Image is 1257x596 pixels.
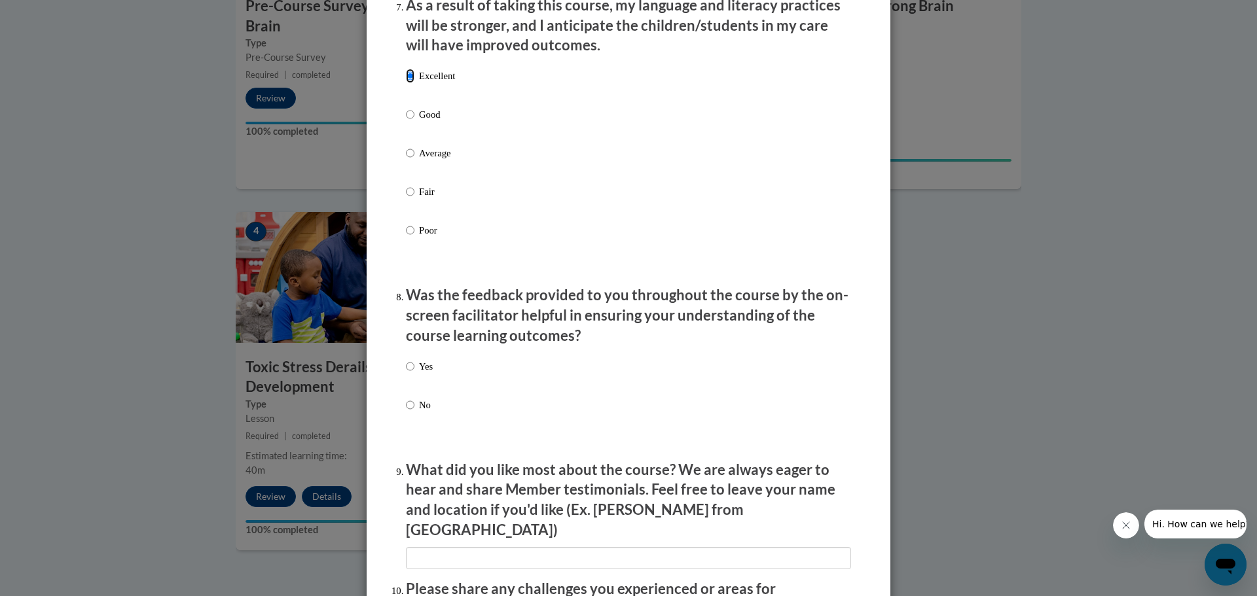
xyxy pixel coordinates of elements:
[419,146,455,160] p: Average
[406,69,414,83] input: Excellent
[406,359,414,374] input: Yes
[419,69,455,83] p: Excellent
[419,398,433,412] p: No
[419,184,455,199] p: Fair
[419,359,433,374] p: Yes
[406,398,414,412] input: No
[419,107,455,122] p: Good
[419,223,455,237] p: Poor
[406,285,851,345] p: Was the feedback provided to you throughout the course by the on-screen facilitator helpful in en...
[406,223,414,237] input: Poor
[406,184,414,199] input: Fair
[8,9,106,20] span: Hi. How can we help?
[1113,512,1139,538] iframe: Close message
[1144,510,1247,538] iframe: Message from company
[406,146,414,160] input: Average
[406,460,851,540] p: What did you like most about the course? We are always eager to hear and share Member testimonial...
[406,107,414,122] input: Good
